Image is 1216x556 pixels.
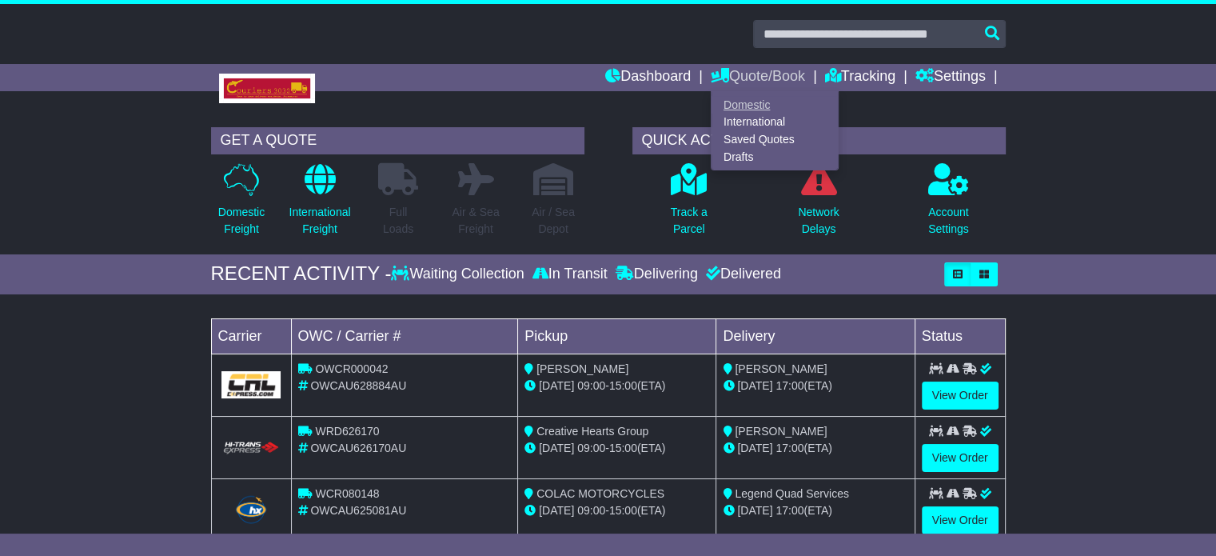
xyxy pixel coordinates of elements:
div: RECENT ACTIVITY - [211,262,392,286]
img: HiTrans.png [221,441,281,456]
div: Quote/Book [711,91,839,170]
a: Track aParcel [670,162,708,246]
div: (ETA) [723,440,907,457]
span: Legend Quad Services [735,487,848,500]
div: In Transit [528,266,612,283]
span: OWCAU625081AU [310,504,406,517]
div: Delivering [612,266,702,283]
a: AccountSettings [927,162,970,246]
span: OWCR000042 [315,362,388,375]
span: 09:00 [577,442,605,454]
p: Network Delays [798,204,839,238]
p: International Freight [289,204,350,238]
span: 15:00 [609,504,637,517]
span: Creative Hearts Group [536,425,648,438]
span: [PERSON_NAME] [735,362,827,375]
a: Drafts [712,148,838,166]
span: 09:00 [577,379,605,392]
span: [DATE] [539,379,574,392]
p: Air / Sea Depot [532,204,575,238]
a: Dashboard [605,64,691,91]
span: [DATE] [737,504,772,517]
div: - (ETA) [524,440,709,457]
a: Domestic [712,96,838,114]
div: (ETA) [723,502,907,519]
td: Pickup [518,318,716,354]
span: [DATE] [539,504,574,517]
a: DomesticFreight [217,162,265,246]
span: 15:00 [609,442,637,454]
p: Domestic Freight [218,204,265,238]
div: - (ETA) [524,502,709,519]
span: [DATE] [539,442,574,454]
span: [DATE] [737,442,772,454]
div: - (ETA) [524,378,709,394]
a: Quote/Book [711,64,805,91]
td: Delivery [716,318,915,354]
span: WRD626170 [315,425,379,438]
td: Carrier [211,318,291,354]
div: GET A QUOTE [211,127,584,154]
span: 15:00 [609,379,637,392]
span: OWCAU628884AU [310,379,406,392]
span: OWCAU626170AU [310,442,406,454]
div: QUICK ACTIONS [632,127,1006,154]
a: Settings [915,64,986,91]
span: [DATE] [737,379,772,392]
div: Delivered [702,266,781,283]
td: OWC / Carrier # [291,318,518,354]
td: Status [915,318,1005,354]
a: View Order [922,444,999,472]
a: InternationalFreight [288,162,351,246]
a: NetworkDelays [797,162,839,246]
a: International [712,114,838,131]
div: Waiting Collection [391,266,528,283]
a: View Order [922,506,999,534]
div: (ETA) [723,378,907,394]
span: 17:00 [775,379,803,392]
img: GetCarrierServiceLogo [221,371,281,398]
span: 09:00 [577,504,605,517]
a: Tracking [825,64,895,91]
p: Account Settings [928,204,969,238]
span: COLAC MOTORCYCLES [536,487,664,500]
a: Saved Quotes [712,131,838,149]
p: Track a Parcel [671,204,708,238]
span: 17:00 [775,442,803,454]
p: Full Loads [378,204,418,238]
img: Hunter_Express.png [233,494,269,526]
span: [PERSON_NAME] [536,362,628,375]
span: [PERSON_NAME] [735,425,827,438]
span: 17:00 [775,504,803,517]
p: Air & Sea Freight [452,204,499,238]
a: View Order [922,382,999,410]
span: WCR080148 [315,487,379,500]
